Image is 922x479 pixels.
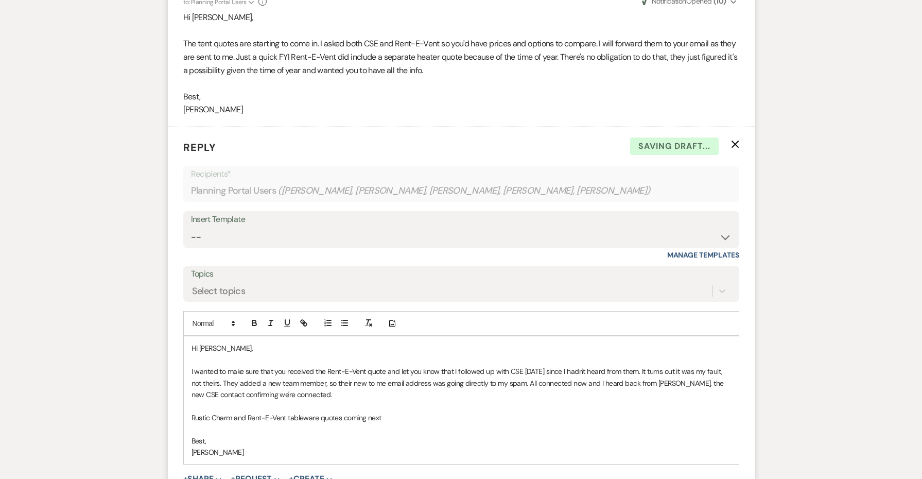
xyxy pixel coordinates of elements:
a: Manage Templates [667,250,739,260]
p: [PERSON_NAME] [183,103,739,116]
p: Hi [PERSON_NAME], [183,11,739,24]
p: Rustic Charm and Rent-E-Vent tableware quotes coming next [192,412,731,423]
span: Saving draft... [630,138,719,155]
div: Insert Template [191,212,732,227]
p: Best, [192,435,731,447]
span: Reply [183,141,216,154]
div: Planning Portal Users [191,181,732,201]
p: Hi [PERSON_NAME], [192,343,731,354]
label: Topics [191,267,732,282]
p: The tent quotes are starting to come in. I asked both CSE and Rent-E-Vent so you'd have prices an... [183,37,739,77]
span: ( [PERSON_NAME], [PERSON_NAME], [PERSON_NAME], [PERSON_NAME], [PERSON_NAME] ) [278,184,651,198]
p: I wanted to make sure that you received the Rent-E-Vent quote and let you know that I followed up... [192,366,731,400]
p: [PERSON_NAME] [192,447,731,458]
div: Select topics [192,284,246,298]
p: Best, [183,90,739,104]
p: Recipients* [191,167,732,181]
